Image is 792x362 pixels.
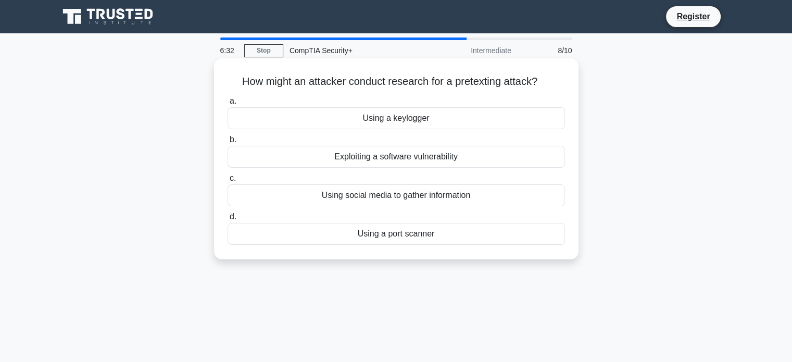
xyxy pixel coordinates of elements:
[670,10,716,23] a: Register
[230,212,236,221] span: d.
[228,223,565,245] div: Using a port scanner
[228,107,565,129] div: Using a keylogger
[230,173,236,182] span: c.
[244,44,283,57] a: Stop
[283,40,426,61] div: CompTIA Security+
[214,40,244,61] div: 6:32
[426,40,518,61] div: Intermediate
[228,184,565,206] div: Using social media to gather information
[227,75,566,89] h5: How might an attacker conduct research for a pretexting attack?
[230,96,236,105] span: a.
[518,40,579,61] div: 8/10
[228,146,565,168] div: Exploiting a software vulnerability
[230,135,236,144] span: b.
